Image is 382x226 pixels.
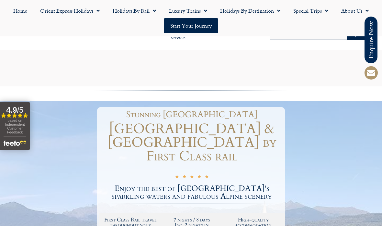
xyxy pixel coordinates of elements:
[197,174,201,181] i: ★
[104,22,253,41] h6: [DATE] to [DATE] 9am – 5pm Outside of these times please leave a message on our 24/7 enquiry serv...
[163,3,214,18] a: Luxury Trains
[7,3,34,18] a: Home
[164,18,218,33] a: Start your Journey
[287,3,335,18] a: Special Trips
[102,110,282,119] h1: Stunning [GEOGRAPHIC_DATA]
[99,185,285,200] h2: Enjoy the best of [GEOGRAPHIC_DATA]'s sparkling waters and fabulous Alpine scenery
[175,174,179,181] i: ★
[182,174,186,181] i: ★
[99,122,285,163] h1: [GEOGRAPHIC_DATA] & [GEOGRAPHIC_DATA] by First Class rail
[214,3,287,18] a: Holidays by Destination
[335,3,375,18] a: About Us
[175,174,209,181] div: 5/5
[190,174,194,181] i: ★
[205,174,209,181] i: ★
[34,3,106,18] a: Orient Express Holidays
[3,3,379,33] nav: Menu
[106,3,163,18] a: Holidays by Rail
